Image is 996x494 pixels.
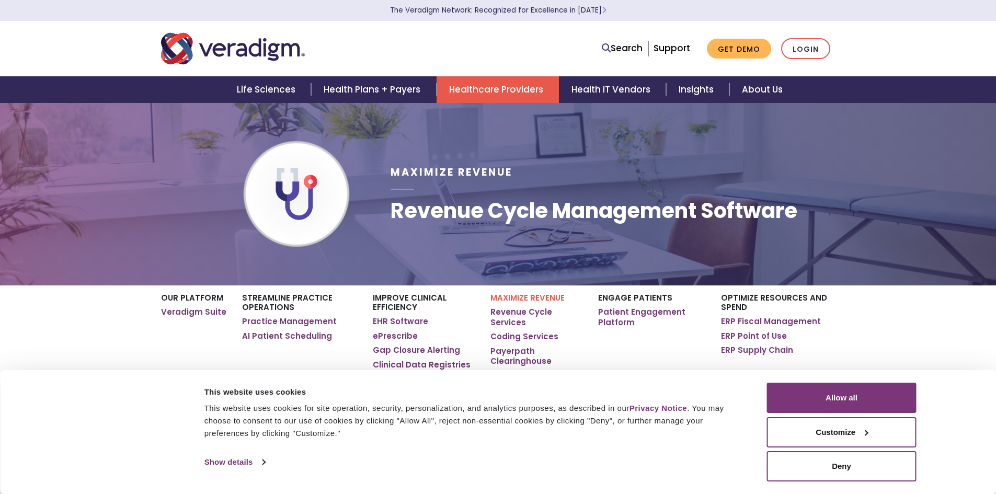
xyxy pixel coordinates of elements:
[391,198,797,223] h1: Revenue Cycle Management Software
[602,5,606,15] span: Learn More
[490,331,558,342] a: Coding Services
[161,31,305,66] img: Veradigm logo
[598,307,705,327] a: Patient Engagement Platform
[707,39,771,59] a: Get Demo
[602,41,643,55] a: Search
[373,360,471,370] a: Clinical Data Registries
[767,383,917,413] button: Allow all
[242,316,337,327] a: Practice Management
[490,307,582,327] a: Revenue Cycle Services
[666,76,729,103] a: Insights
[654,42,690,54] a: Support
[373,316,428,327] a: EHR Software
[721,345,793,355] a: ERP Supply Chain
[437,76,559,103] a: Healthcare Providers
[242,331,332,341] a: AI Patient Scheduling
[373,345,460,355] a: Gap Closure Alerting
[224,76,311,103] a: Life Sciences
[161,307,226,317] a: Veradigm Suite
[204,386,743,398] div: This website uses cookies
[767,451,917,481] button: Deny
[767,417,917,447] button: Customize
[629,404,687,412] a: Privacy Notice
[204,454,265,470] a: Show details
[391,165,512,179] span: Maximize Revenue
[781,38,830,60] a: Login
[721,316,821,327] a: ERP Fiscal Management
[373,331,418,341] a: ePrescribe
[721,331,787,341] a: ERP Point of Use
[559,76,666,103] a: Health IT Vendors
[490,346,582,366] a: Payerpath Clearinghouse
[390,5,606,15] a: The Veradigm Network: Recognized for Excellence in [DATE]Learn More
[311,76,436,103] a: Health Plans + Payers
[204,402,743,440] div: This website uses cookies for site operation, security, personalization, and analytics purposes, ...
[729,76,795,103] a: About Us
